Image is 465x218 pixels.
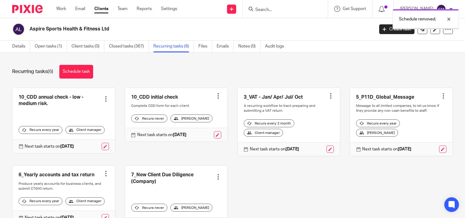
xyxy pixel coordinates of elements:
a: Notes (0) [238,40,260,52]
a: Settings [161,6,177,12]
a: Open tasks (1) [35,40,67,52]
a: Details [12,40,30,52]
div: Client manager [65,197,105,205]
p: Next task starts on [25,143,74,149]
a: Create task [379,24,414,34]
a: Team [117,6,128,12]
p: Schedule removed. [399,16,436,22]
div: Recurs every year [19,197,62,205]
div: Client manager [65,126,105,134]
a: Recurring tasks (6) [153,40,194,52]
strong: [DATE] [285,147,299,151]
img: svg%3E [12,23,25,36]
p: Next task starts on [362,146,411,152]
a: Work [56,6,66,12]
div: Recurs every year [19,126,62,134]
a: Client tasks (0) [72,40,104,52]
p: Next task starts on [250,146,299,152]
div: Recurs never [131,204,167,212]
a: Clients [94,6,108,12]
a: Schedule task [59,65,93,79]
span: (6) [47,69,53,74]
strong: [DATE] [398,147,411,151]
strong: [DATE] [60,144,74,149]
a: Files [198,40,212,52]
strong: [DATE] [173,133,187,137]
p: Next task starts on [137,132,187,138]
a: Emails [217,40,234,52]
div: [PERSON_NAME] [356,129,398,137]
div: Recurs every 3 month [244,119,294,127]
a: Closed tasks (367) [109,40,149,52]
div: [PERSON_NAME] [170,204,212,212]
h1: Recurring tasks [12,69,53,75]
h2: Aspire Sports Health & Fitness Ltd [30,26,302,32]
div: Recurs every year [356,119,400,127]
a: Reports [137,6,152,12]
div: [PERSON_NAME] [170,114,212,122]
img: Pixie [12,5,43,13]
img: svg%3E [436,4,446,14]
div: Recurs never [131,114,167,122]
a: Audit logs [265,40,288,52]
div: Client manager [244,129,283,137]
a: Email [75,6,85,12]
